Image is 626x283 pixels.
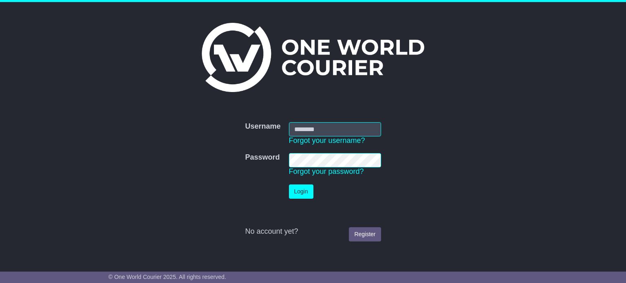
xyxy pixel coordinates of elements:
[289,167,364,176] a: Forgot your password?
[202,23,424,92] img: One World
[289,136,365,145] a: Forgot your username?
[245,153,280,162] label: Password
[108,274,226,280] span: © One World Courier 2025. All rights reserved.
[245,122,280,131] label: Username
[245,227,381,236] div: No account yet?
[289,184,313,199] button: Login
[349,227,381,241] a: Register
